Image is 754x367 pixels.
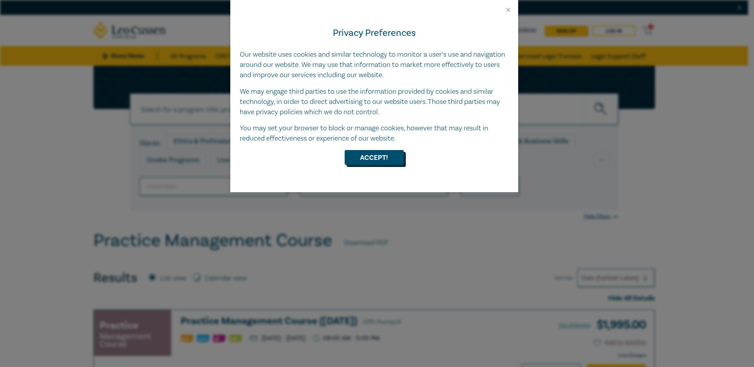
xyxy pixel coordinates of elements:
[240,50,509,80] p: Our website uses cookies and similar technology to monitor a user’s use and navigation around our...
[505,6,512,13] button: Close
[240,26,509,40] h4: Privacy Preferences
[240,87,509,117] p: We may engage third parties to use the information provided by cookies and similar technology, in...
[240,123,509,144] p: You may set your browser to block or manage cookies, however that may result in reduced effective...
[345,150,404,165] button: Accept!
